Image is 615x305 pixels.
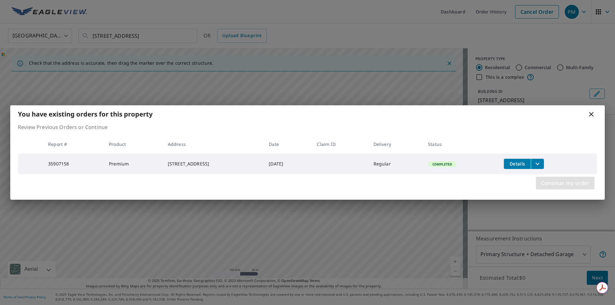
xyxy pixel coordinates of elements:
th: Address [163,135,264,154]
span: Details [508,161,527,167]
td: [DATE] [264,154,312,174]
span: Continue my order [541,179,589,188]
th: Product [104,135,163,154]
button: filesDropdownBtn-35907158 [531,159,544,169]
td: Premium [104,154,163,174]
span: Completed [429,162,456,166]
td: 35907158 [43,154,104,174]
th: Delivery [368,135,423,154]
button: detailsBtn-35907158 [504,159,531,169]
button: Continue my order [536,177,594,189]
th: Report # [43,135,104,154]
th: Claim ID [312,135,368,154]
td: Regular [368,154,423,174]
p: Review Previous Orders or Continue [18,123,597,131]
th: Status [423,135,499,154]
b: You have existing orders for this property [18,110,152,118]
div: [STREET_ADDRESS] [168,161,258,167]
th: Date [264,135,312,154]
